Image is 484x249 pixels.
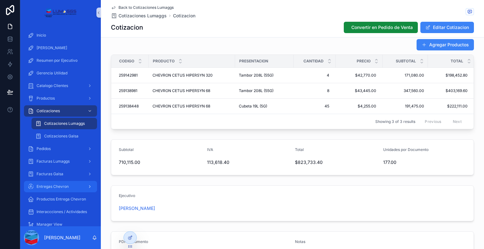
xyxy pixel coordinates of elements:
[295,147,304,152] span: Total
[119,104,145,109] a: 259138448
[24,55,97,66] a: Resumen por Ejecutivo
[428,88,468,93] a: $403,169.60
[37,171,63,177] span: Facturas Galsa
[339,70,379,80] a: $42,770.00
[239,88,274,93] span: Tambor 208L (55G)
[342,104,376,109] span: $4,255.00
[37,108,60,113] span: Cotizaciones
[300,88,329,93] span: 8
[119,147,134,152] span: Subtotal
[24,168,97,180] a: Facturas Galsa
[24,143,97,154] a: Pedidos
[342,73,376,78] span: $42,770.00
[37,222,62,227] span: Manager View
[44,8,76,18] img: App logo
[24,42,97,54] a: [PERSON_NAME]
[351,24,413,31] span: Convertir en Pedido de Venta
[386,104,424,109] a: 191,475.00
[119,205,155,211] a: [PERSON_NAME]
[111,13,167,19] a: Cotizaciones Lumaggs
[417,39,474,50] button: Agregar Productos
[239,104,290,109] a: Cubeta 19L (5G)
[207,147,213,152] span: IVA
[24,194,97,205] a: Productos Entrega Chevron
[37,45,67,50] span: [PERSON_NAME]
[119,88,145,93] a: 259138981
[24,80,97,91] a: Catalogo Clientes
[24,30,97,41] a: Inicio
[342,88,376,93] span: $43,445.00
[24,105,97,117] a: Cotizaciones
[295,159,378,165] span: $823,733.40
[37,83,68,88] span: Catalogo Clientes
[386,88,424,93] a: 347,560.00
[37,197,86,202] span: Productos Entrega Chevron
[173,13,195,19] a: Cotizacion
[300,104,329,109] span: 45
[119,159,202,165] span: 710,115.00
[111,23,143,32] h1: Cotizacion
[37,58,78,63] span: Resumen por Ejecutivo
[37,184,69,189] span: Entregas Chevron
[295,239,305,244] span: Notas
[297,70,332,80] a: 4
[24,67,97,79] a: Gerencia Utilidad
[396,59,416,64] span: Subtotal
[339,101,379,111] a: $4,255.00
[20,25,101,226] div: scrollable content
[420,22,474,33] button: Editar Cotizacion
[37,209,87,214] span: Interaccciones / Actividades
[32,118,97,129] a: Cotizaciones Lumaggs
[428,104,468,109] span: $222,111.00
[339,86,379,96] a: $43,445.00
[119,88,137,93] span: 259138981
[386,73,424,78] a: 171,080.00
[32,130,97,142] a: Cotizaciones Galsa
[428,73,468,78] span: $198,452.80
[119,104,139,109] span: 259138448
[24,93,97,104] a: Productos
[153,88,231,93] a: CHEVRON CETUS HIPERSYN 68
[153,104,210,109] span: CHEVRON CETUS HIPERSYN 68
[37,146,51,151] span: Pedidos
[383,159,466,165] span: 177.00
[111,5,174,10] a: Back to Cotizaciones Lumaggs
[239,59,268,64] span: Presentacion
[119,193,135,198] span: Ejecutivo
[153,73,213,78] span: CHEVRON CETUS HIPERSYN 320
[451,59,463,64] span: Total
[357,59,371,64] span: Precio
[119,239,148,244] span: PDF Documento
[153,88,210,93] span: CHEVRON CETUS HIPERSYN 68
[24,156,97,167] a: Facturas Lumaggs
[375,119,415,124] span: Showing 3 of 3 results
[119,73,138,78] span: 259142981
[44,121,85,126] span: Cotizaciones Lumaggs
[153,104,231,109] a: CHEVRON CETUS HIPERSYN 68
[383,147,429,152] span: Unidades por Documento
[44,134,78,139] span: Cotizaciones Galsa
[153,59,175,64] span: Producto
[118,5,174,10] span: Back to Cotizaciones Lumaggs
[118,13,167,19] span: Cotizaciones Lumaggs
[24,219,97,230] a: Manager View
[297,101,332,111] a: 45
[37,96,55,101] span: Productos
[37,71,67,76] span: Gerencia Utilidad
[37,33,46,38] span: Inicio
[37,159,70,164] span: Facturas Lumaggs
[24,206,97,217] a: Interaccciones / Actividades
[119,59,134,64] span: Codigo
[119,73,145,78] a: 259142981
[239,73,274,78] span: Tambor 208L (55G)
[239,104,267,109] span: Cubeta 19L (5G)
[300,73,329,78] span: 4
[239,88,290,93] a: Tambor 208L (55G)
[44,235,80,241] p: [PERSON_NAME]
